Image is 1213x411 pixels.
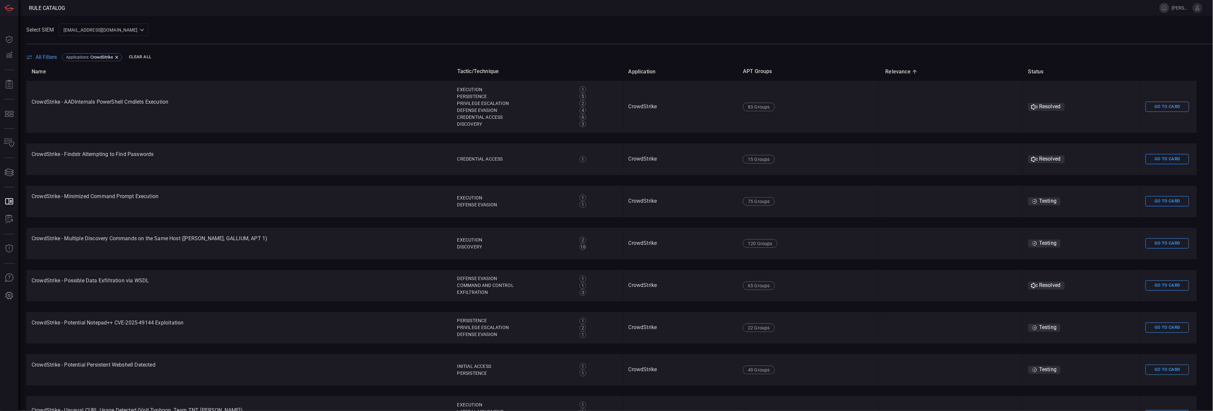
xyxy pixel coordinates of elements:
[26,81,452,133] td: CrowdStrike - AADInternals PowerShell Cmdlets Execution
[1028,155,1065,163] div: Resolved
[743,103,775,111] div: 83 Groups
[457,317,572,324] div: Persistence
[457,93,572,100] div: Persistence
[743,281,775,290] div: 65 Groups
[62,53,122,61] div: Applications:CrowdStrike
[1,77,17,92] button: Reports
[580,194,586,201] div: 1
[580,156,586,163] div: 1
[743,155,775,164] div: 15 Groups
[32,68,55,76] span: Name
[457,370,572,377] div: Persistence
[26,186,452,217] td: CrowdStrike - Minimized Command Prompt Execution
[743,366,775,374] div: 49 Groups
[580,237,586,243] div: 2
[66,55,89,60] span: Applications :
[1028,103,1065,111] div: Resolved
[580,86,586,93] div: 1
[580,107,586,114] div: 4
[26,270,452,301] td: CrowdStrike - Possible Data Exfiltration via WSDL
[580,363,586,370] div: 1
[580,289,586,296] div: 3
[457,401,572,408] div: Execution
[457,121,572,128] div: Discovery
[1,106,17,122] button: MITRE - Detection Posture
[457,194,572,201] div: Execution
[886,68,919,76] span: Relevance
[580,401,586,408] div: 1
[457,86,572,93] div: Execution
[26,54,57,60] button: All Filters
[580,282,586,289] div: 1
[1028,197,1060,205] div: Testing
[580,100,586,107] div: 2
[623,312,738,344] td: CrowdStrike
[580,121,586,127] div: 3
[26,228,452,259] td: CrowdStrike - Multiple Discovery Commands on the Same Host ([PERSON_NAME], GALLIUM, APT 1)
[580,331,586,338] div: 1
[743,197,775,206] div: 75 Groups
[623,354,738,386] td: CrowdStrike
[127,52,153,62] button: Clear All
[1,270,17,286] button: Ask Us A Question
[580,93,586,100] div: 5
[623,270,738,301] td: CrowdStrike
[452,62,623,81] th: Tactic/Technique
[580,244,586,250] div: 16
[457,324,572,331] div: Privilege Escalation
[26,27,54,33] label: Select SIEM
[629,68,664,76] span: Application
[1,288,17,304] button: Preferences
[1028,68,1052,76] span: Status
[1146,154,1189,164] button: Go To Card
[26,143,452,175] td: CrowdStrike - Findstr Attempting to Find Passwords
[457,363,572,370] div: Initial Access
[743,239,777,248] div: 120 Groups
[623,143,738,175] td: CrowdStrike
[623,81,738,133] td: CrowdStrike
[457,201,572,208] div: Defense Evasion
[36,54,57,60] span: All Filters
[1172,5,1190,11] span: [PERSON_NAME].[PERSON_NAME]
[580,324,586,331] div: 2
[457,114,572,121] div: Credential Access
[457,282,572,289] div: Command and Control
[1146,196,1189,206] button: Go To Card
[1,241,17,257] button: Threat Intelligence
[63,27,138,33] p: [EMAIL_ADDRESS][DOMAIN_NAME]
[26,312,452,344] td: CrowdStrike - Potential Notepad++ CVE-2025-49144 Exploitation
[1,165,17,180] button: Cards
[580,114,586,120] div: 6
[1028,324,1060,332] div: Testing
[580,201,586,208] div: 1
[457,100,572,107] div: Privilege Escalation
[1146,102,1189,112] button: Go To Card
[1146,280,1189,291] button: Go To Card
[1146,322,1189,333] button: Go To Card
[1,194,17,210] button: Rule Catalog
[457,275,572,282] div: Defense Evasion
[457,237,572,244] div: Execution
[580,275,586,282] div: 1
[457,289,572,296] div: Exfiltration
[1,32,17,47] button: Dashboard
[623,186,738,217] td: CrowdStrike
[1,47,17,63] button: Detections
[29,5,65,11] span: Rule Catalog
[457,156,572,163] div: Credential Access
[623,228,738,259] td: CrowdStrike
[1,212,17,227] button: ALERT ANALYSIS
[1,135,17,151] button: Inventory
[457,244,572,250] div: Discovery
[1146,238,1189,248] button: Go To Card
[1028,282,1065,290] div: Resolved
[580,370,586,376] div: 1
[457,331,572,338] div: Defense Evasion
[580,318,586,324] div: 1
[90,55,113,60] span: CrowdStrike
[26,354,452,386] td: CrowdStrike - Potential Persistent Webshell Detected
[738,62,880,81] th: APT Groups
[457,107,572,114] div: Defense Evasion
[1146,365,1189,375] button: Go To Card
[743,323,775,332] div: 22 Groups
